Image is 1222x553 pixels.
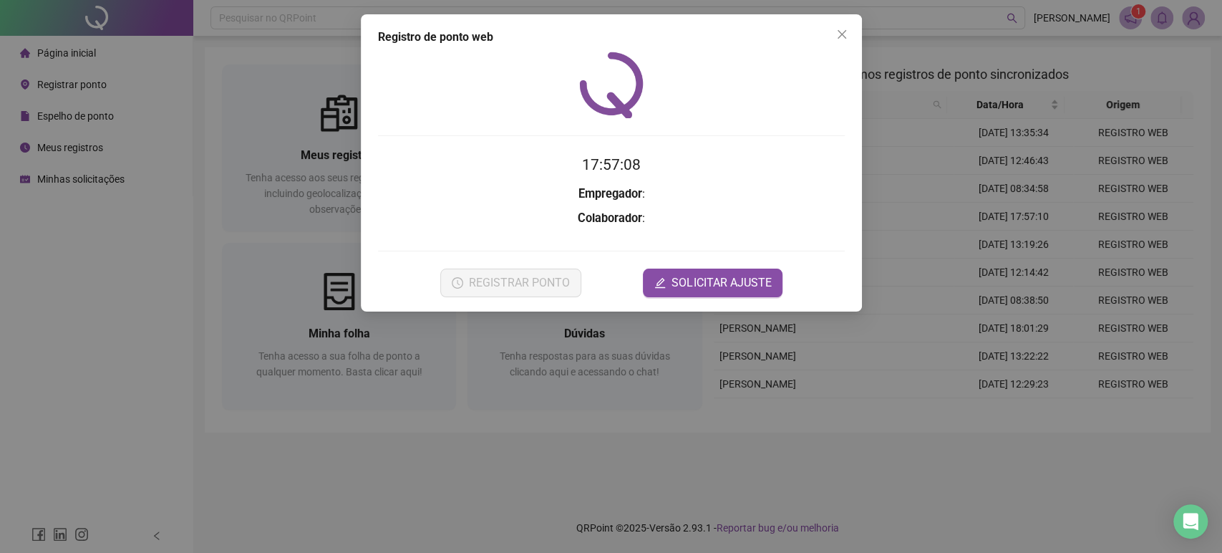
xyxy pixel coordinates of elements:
[378,29,845,46] div: Registro de ponto web
[671,274,771,292] span: SOLICITAR AJUSTE
[579,52,644,118] img: QRPoint
[578,187,641,201] strong: Empregador
[643,269,782,297] button: editSOLICITAR AJUSTE
[378,185,845,203] h3: :
[378,209,845,228] h3: :
[654,277,666,289] span: edit
[578,211,642,225] strong: Colaborador
[836,29,848,40] span: close
[440,269,581,297] button: REGISTRAR PONTO
[1173,504,1208,539] div: Open Intercom Messenger
[830,23,853,46] button: Close
[582,156,641,173] time: 17:57:08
